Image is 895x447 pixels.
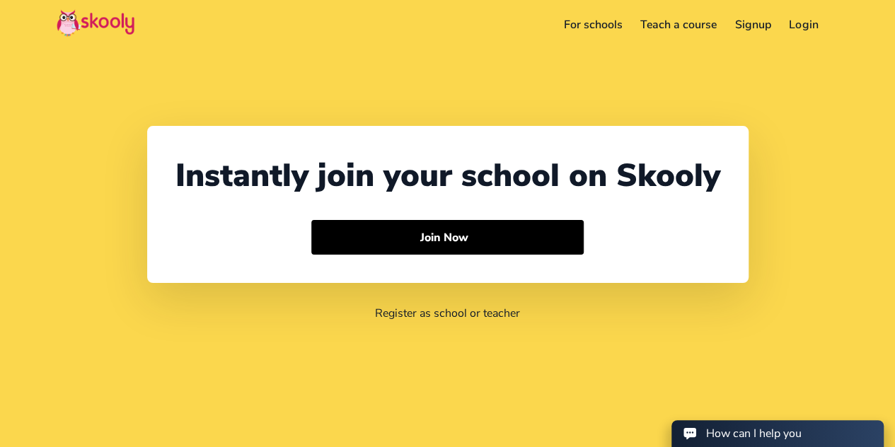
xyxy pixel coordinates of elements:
[631,13,726,36] a: Teach a course
[375,306,520,321] a: Register as school or teacher
[726,13,780,36] a: Signup
[780,13,827,36] a: Login
[57,9,134,37] img: Skooly
[311,220,584,255] button: Join Now
[555,13,632,36] a: For schools
[175,154,720,197] div: Instantly join your school on Skooly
